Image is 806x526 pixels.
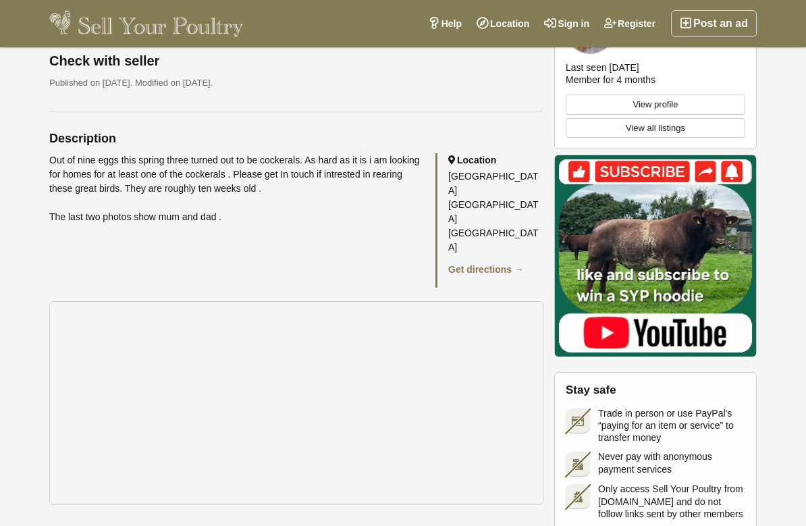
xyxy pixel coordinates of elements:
[566,61,639,74] div: Last seen [DATE]
[598,407,745,444] span: Trade in person or use PayPal's “paying for an item or service” to transfer money
[597,10,663,37] a: Register
[566,384,745,397] h2: Stay safe
[554,155,757,357] img: Mat Atkinson Farming YouTube Channel
[537,10,597,37] a: Sign in
[448,169,543,255] div: [GEOGRAPHIC_DATA] [GEOGRAPHIC_DATA] [GEOGRAPHIC_DATA]
[566,118,745,138] a: View all listings
[598,483,745,520] span: Only access Sell Your Poultry from [DOMAIN_NAME] and do not follow links sent by other members
[49,153,422,224] div: Out of nine eggs this spring three turned out to be cockerals. As hard as it is i am looking for ...
[448,264,524,275] a: Get directions →
[49,10,243,37] img: Sell Your Poultry
[598,450,745,475] span: Never pay with anonymous payment services
[49,76,543,90] p: Published on [DATE]. Modified on [DATE].
[448,153,543,167] h2: Location
[566,95,745,115] a: View profile
[469,10,537,37] a: Location
[49,53,543,68] div: Check with seller
[566,74,655,86] div: Member for 4 months
[671,10,757,37] a: Post an ad
[421,10,469,37] a: Help
[49,132,543,145] h2: Description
